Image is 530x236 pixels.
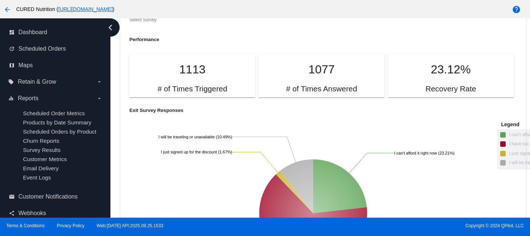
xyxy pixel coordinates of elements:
span: Reports [18,95,38,102]
a: email Customer Notifications [9,191,102,203]
i: arrow_drop_down [96,79,102,85]
a: Terms & Conditions [6,223,45,228]
a: [URL][DOMAIN_NAME] [58,6,113,12]
a: Web:[DATE] API:2025.09.25.1533 [97,223,163,228]
a: share Webhooks [9,207,102,219]
i: local_offer [8,79,14,85]
a: Survey Results [23,147,60,153]
mat-icon: arrow_back [3,5,12,14]
a: dashboard Dashboard [9,26,102,38]
span: Legend [501,121,519,127]
a: Event Logs [23,174,51,181]
i: email [9,194,15,200]
span: Customer Notifications [18,193,78,200]
text: I just signed up for the discount (1.67%) [161,150,233,154]
a: Scheduled Orders by Product [23,128,96,135]
i: update [9,46,15,52]
span: Dashboard [18,29,47,36]
div: Select Survey [129,18,156,23]
span: Retain & Grow [18,79,56,85]
i: share [9,210,15,216]
text: I can't afford it right now (23.21%) [394,150,455,155]
i: chevron_left [105,22,116,33]
span: Webhooks [18,210,46,217]
a: Products by Date Summary [23,119,91,126]
p: 1113 [138,63,246,76]
h5: Performance [129,37,323,42]
p: 23.12% [397,63,505,76]
a: Privacy Policy [57,223,85,228]
a: Email Delivery [23,165,59,171]
a: Scheduled Order Metrics [23,110,85,116]
text: I will be traveling or unavailable (10.49%) [159,134,233,139]
mat-icon: help [512,5,521,14]
a: update Scheduled Orders [9,43,102,55]
i: map [9,62,15,68]
h2: # of Times Answered [286,84,357,94]
h2: Recovery Rate [425,84,476,94]
a: Churn Reports [23,138,59,144]
i: arrow_drop_down [96,95,102,101]
span: Copyright © 2024 QPilot, LLC [271,223,524,228]
h2: # of Times Triggered [158,84,227,94]
span: CURED Nutrition ( ) [16,6,114,12]
p: 1077 [267,63,375,76]
span: Maps [18,62,33,69]
i: equalizer [8,95,14,101]
span: Scheduled Orders [18,46,66,52]
i: dashboard [9,29,15,35]
a: Customer Metrics [23,156,67,162]
h5: Exit Survey Responses [129,108,323,113]
a: map Maps [9,59,102,71]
